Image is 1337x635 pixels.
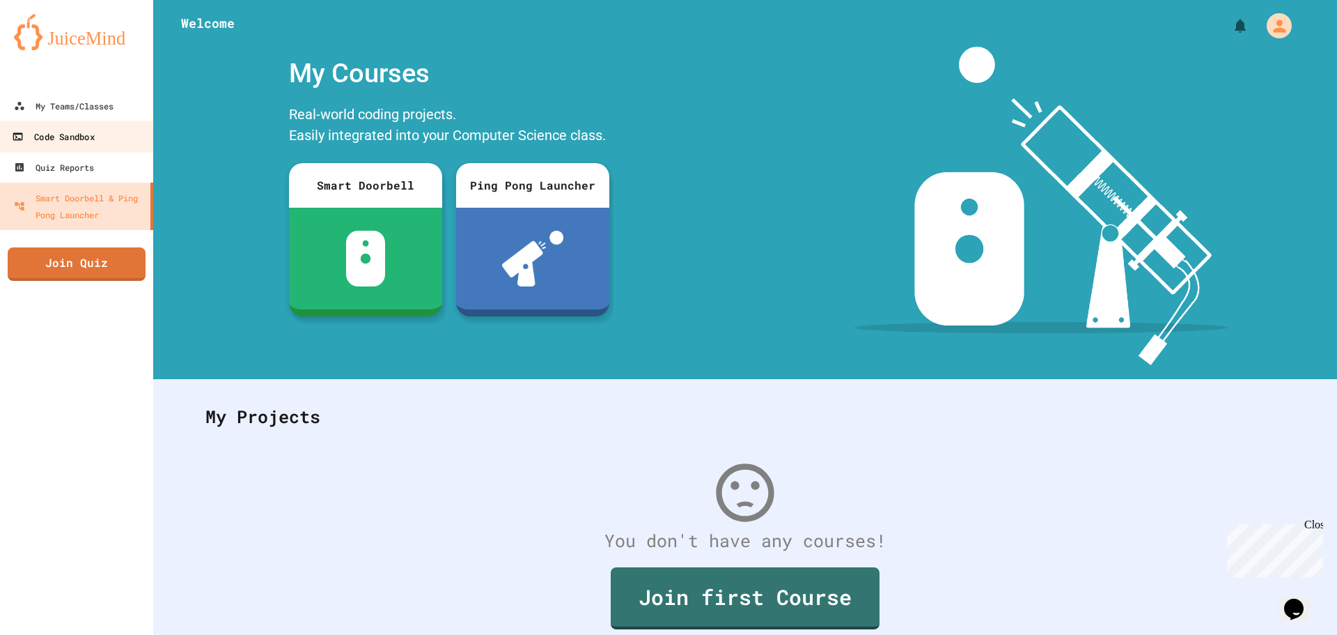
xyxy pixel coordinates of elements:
[14,98,114,114] div: My Teams/Classes
[14,14,139,50] img: logo-orange.svg
[1279,579,1323,621] iframe: chat widget
[502,231,564,286] img: ppl-with-ball.png
[6,6,96,89] div: Chat with us now!Close
[14,190,145,223] div: Smart Doorbell & Ping Pong Launcher
[611,567,879,629] a: Join first Course
[1206,14,1252,38] div: My Notifications
[456,163,609,208] div: Ping Pong Launcher
[1252,10,1295,42] div: My Account
[8,247,146,281] a: Join Quiz
[282,100,616,153] div: Real-world coding projects. Easily integrated into your Computer Science class.
[12,128,94,146] div: Code Sandbox
[1221,519,1323,578] iframe: chat widget
[14,159,94,176] div: Quiz Reports
[289,163,442,208] div: Smart Doorbell
[282,47,616,100] div: My Courses
[346,231,386,286] img: sdb-white.svg
[191,528,1299,554] div: You don't have any courses!
[191,390,1299,444] div: My Projects
[854,47,1228,365] img: banner-image-my-projects.png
